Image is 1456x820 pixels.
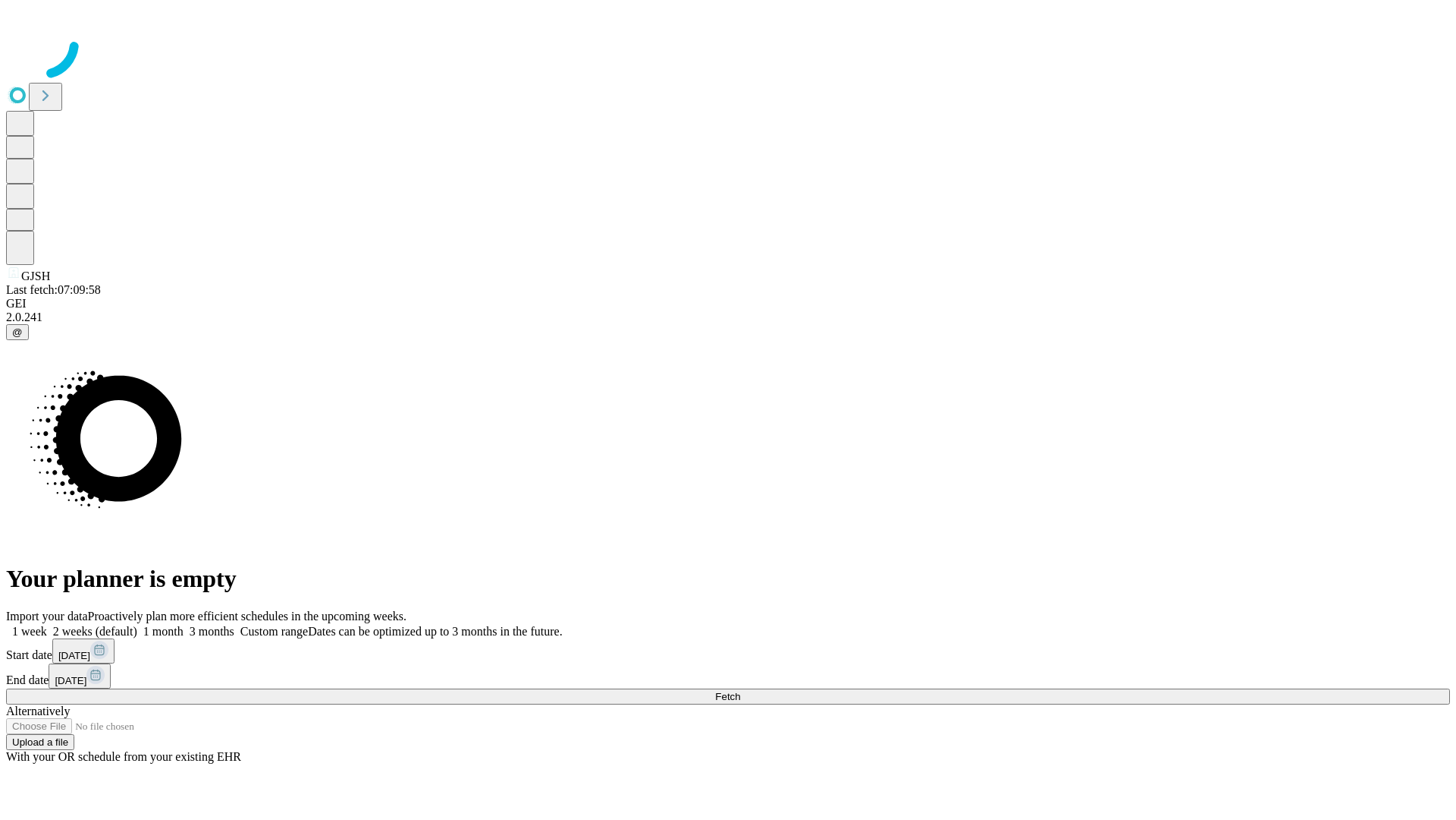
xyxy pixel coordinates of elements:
[12,625,47,638] span: 1 week
[6,664,1450,689] div: End date
[58,650,90,661] span: [DATE]
[6,705,70,717] span: Alternatively
[143,625,184,638] span: 1 month
[6,311,1450,324] div: 2.0.241
[55,675,86,686] span: [DATE]
[6,750,241,763] span: With your OR schedule from your existing EHR
[6,639,1450,664] div: Start date
[21,270,50,282] span: GJSH
[52,639,115,664] button: [DATE]
[240,625,308,638] span: Custom range
[12,326,23,338] span: @
[49,664,111,689] button: [DATE]
[6,283,101,296] span: Last fetch: 07:09:58
[308,625,562,638] span: Dates can be optimized up to 3 months in the future.
[6,324,29,340] button: @
[6,689,1450,705] button: Fetch
[715,691,740,702] span: Fetch
[6,610,88,623] span: Import your data
[6,734,74,750] button: Upload a file
[6,565,1450,593] h1: Your planner is empty
[190,625,234,638] span: 3 months
[6,297,1450,311] div: GEI
[53,625,137,638] span: 2 weeks (default)
[88,610,406,623] span: Proactively plan more efficient schedules in the upcoming weeks.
